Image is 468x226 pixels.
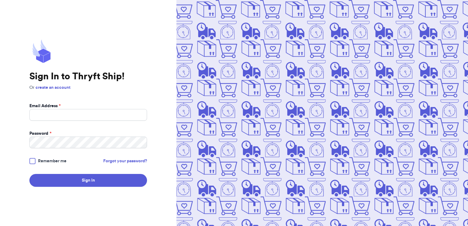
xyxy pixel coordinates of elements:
[38,158,66,164] span: Remember me
[36,85,70,90] a: create an account
[29,174,147,187] button: Sign In
[29,103,61,109] label: Email Address
[29,130,51,137] label: Password
[29,85,147,91] p: Or
[103,158,147,164] a: Forgot your password?
[29,71,147,82] h1: Sign In to Thryft Ship!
